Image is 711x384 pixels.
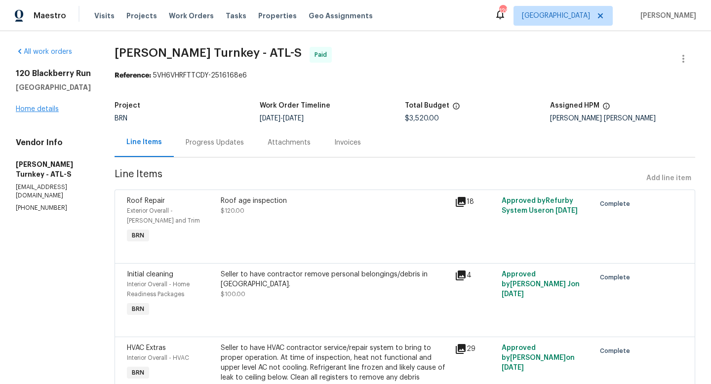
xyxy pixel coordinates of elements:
span: [DATE] [283,115,304,122]
span: Properties [258,11,297,21]
span: Approved by [PERSON_NAME] J on [502,271,580,298]
h5: Assigned HPM [550,102,599,109]
div: 120 [499,6,506,16]
span: [GEOGRAPHIC_DATA] [522,11,590,21]
span: BRN [128,368,148,378]
span: [DATE] [260,115,280,122]
div: Attachments [268,138,311,148]
span: Line Items [115,169,642,188]
span: Work Orders [169,11,214,21]
span: HVAC Extras [127,345,166,351]
span: Complete [600,346,634,356]
span: Paid [315,50,331,60]
div: Progress Updates [186,138,244,148]
h5: [GEOGRAPHIC_DATA] [16,82,91,92]
h5: Project [115,102,140,109]
span: BRN [128,230,148,240]
span: [DATE] [502,364,524,371]
span: Projects [126,11,157,21]
span: $3,520.00 [405,115,439,122]
a: Home details [16,106,59,113]
div: Roof age inspection [221,196,449,206]
span: Complete [600,272,634,282]
span: Exterior Overall - [PERSON_NAME] and Trim [127,208,200,224]
span: - [260,115,304,122]
span: $100.00 [221,291,245,297]
span: BRN [128,304,148,314]
span: Maestro [34,11,66,21]
b: Reference: [115,72,151,79]
div: Line Items [126,137,162,147]
span: $120.00 [221,208,244,214]
h4: Vendor Info [16,138,91,148]
h2: 120 Blackberry Run [16,69,91,78]
a: All work orders [16,48,72,55]
span: [PERSON_NAME] Turnkey - ATL-S [115,47,302,59]
h5: [PERSON_NAME] Turnkey - ATL-S [16,159,91,179]
div: [PERSON_NAME] [PERSON_NAME] [550,115,695,122]
span: Interior Overall - HVAC [127,355,189,361]
span: [PERSON_NAME] [636,11,696,21]
span: BRN [115,115,127,122]
span: The total cost of line items that have been proposed by Opendoor. This sum includes line items th... [452,102,460,115]
h5: Work Order Timeline [260,102,330,109]
span: [DATE] [555,207,578,214]
span: Complete [600,199,634,209]
div: 29 [455,343,496,355]
span: [DATE] [502,291,524,298]
span: Tasks [226,12,246,19]
div: Seller to have contractor remove personal belongings/debris in [GEOGRAPHIC_DATA]. [221,269,449,289]
p: [PHONE_NUMBER] [16,204,91,212]
span: Interior Overall - Home Readiness Packages [127,281,190,297]
span: Roof Repair [127,197,165,204]
p: [EMAIL_ADDRESS][DOMAIN_NAME] [16,183,91,200]
span: Initial cleaning [127,271,173,278]
div: 5VH6VHRFTTCDY-2516168e6 [115,71,695,80]
span: Approved by Refurby System User on [502,197,578,214]
span: Approved by [PERSON_NAME] on [502,345,575,371]
h5: Total Budget [405,102,449,109]
div: 18 [455,196,496,208]
span: Visits [94,11,115,21]
div: Invoices [334,138,361,148]
span: The hpm assigned to this work order. [602,102,610,115]
span: Geo Assignments [309,11,373,21]
div: 4 [455,269,496,281]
